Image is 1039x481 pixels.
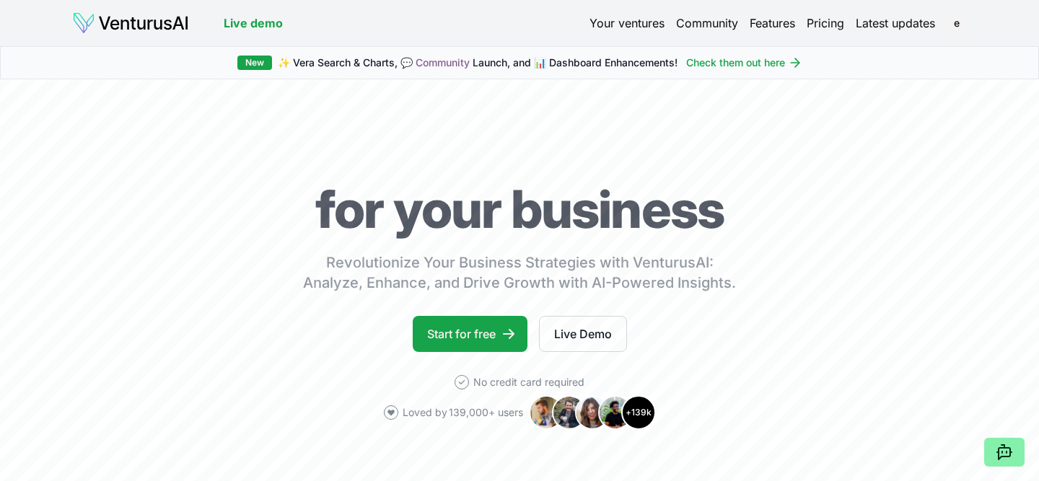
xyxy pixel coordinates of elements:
a: Your ventures [589,14,665,32]
img: Avatar 3 [575,395,610,430]
img: logo [72,12,189,35]
a: Pricing [807,14,844,32]
div: New [237,56,272,70]
a: Community [676,14,738,32]
a: Live demo [224,14,283,32]
a: Live Demo [539,316,627,352]
a: Features [750,14,795,32]
span: e [945,12,968,35]
a: Latest updates [856,14,935,32]
a: Check them out here [686,56,802,70]
img: Avatar 4 [598,395,633,430]
a: Start for free [413,316,527,352]
button: e [947,13,967,33]
img: Avatar 1 [529,395,564,430]
span: ✨ Vera Search & Charts, 💬 Launch, and 📊 Dashboard Enhancements! [278,56,678,70]
a: Community [416,56,470,69]
img: Avatar 2 [552,395,587,430]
